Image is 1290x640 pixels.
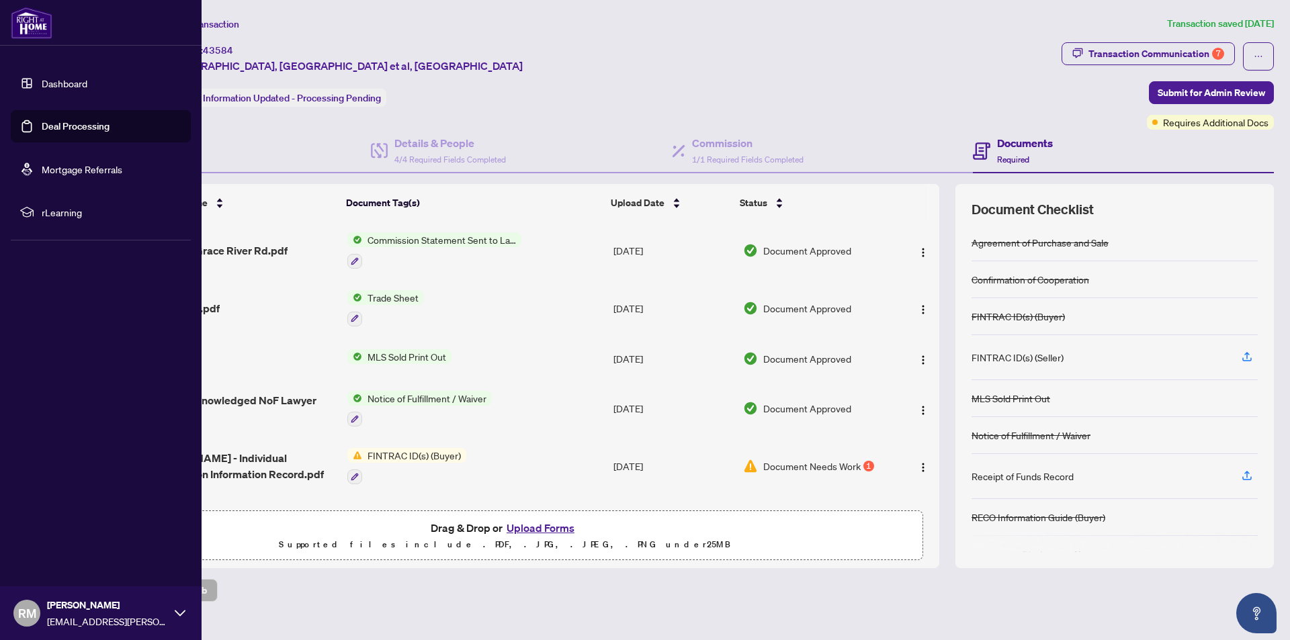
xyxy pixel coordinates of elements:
button: Status IconNotice of Fulfillment / Waiver [347,391,492,427]
td: [DATE] [608,279,738,337]
span: rLearning [42,205,181,220]
div: Status: [167,89,386,107]
span: Submit for Admin Review [1158,82,1265,103]
div: Transaction Communication [1088,43,1224,64]
span: Drag & Drop orUpload FormsSupported files include .PDF, .JPG, .JPEG, .PNG under25MB [87,511,922,561]
button: Status IconTrade Sheet [347,290,424,326]
span: Upload Date [611,195,664,210]
img: Logo [918,304,929,315]
button: Logo [912,240,934,261]
div: Agreement of Purchase and Sale [972,235,1109,250]
span: [EMAIL_ADDRESS][PERSON_NAME][DOMAIN_NAME] [47,614,168,629]
span: ellipsis [1254,52,1263,61]
th: (10) File Name [138,184,341,222]
button: Transaction Communication7 [1062,42,1235,65]
div: FINTRAC ID(s) (Buyer) [972,309,1065,324]
div: Receipt of Funds Record [972,469,1074,484]
div: MLS Sold Print Out [972,391,1050,406]
button: Status IconMLS Sold Print Out [347,349,451,364]
span: Document Checklist [972,200,1094,219]
span: Document Approved [763,243,851,258]
span: FINTRAC ID(s) (Buyer) [362,448,466,463]
img: Status Icon [347,391,362,406]
img: Document Status [743,243,758,258]
button: Logo [912,398,934,419]
button: Logo [912,455,934,477]
span: Notice of Fulfillment / Waiver [362,391,492,406]
h4: Documents [997,135,1053,151]
div: Notice of Fulfillment / Waiver [972,428,1090,443]
h4: Details & People [394,135,506,151]
span: Commission Statement Sent to Lawyer [362,232,521,247]
div: FINTRAC ID(s) (Seller) [972,350,1064,365]
span: Information Updated - Processing Pending [203,92,381,104]
span: CS - 1181 Grace River Rd.pdf [144,242,288,259]
span: View Transaction [167,18,239,30]
h4: Commission [692,135,804,151]
span: Required [997,154,1029,165]
img: Document Status [743,459,758,473]
td: [DATE] [608,495,738,553]
img: Document Status [743,301,758,316]
article: Transaction saved [DATE] [1167,16,1274,32]
span: Requires Additional Docs [1163,115,1268,130]
span: RM [18,604,36,623]
span: 43584 [203,44,233,56]
button: Logo [912,298,934,319]
div: 7 [1212,48,1224,60]
div: 1 [863,461,874,471]
span: Document Approved [763,401,851,416]
span: Document Approved [763,301,851,316]
img: Status Icon [347,232,362,247]
button: Logo [912,348,934,369]
span: Drag & Drop or [431,519,578,537]
span: 4/4 Required Fields Completed [394,154,506,165]
img: Status Icon [347,290,362,305]
td: [DATE] [608,437,738,495]
span: [GEOGRAPHIC_DATA], [GEOGRAPHIC_DATA] et al, [GEOGRAPHIC_DATA] [167,58,523,74]
span: Status [740,195,767,210]
button: Submit for Admin Review [1149,81,1274,104]
div: RECO Information Guide (Buyer) [972,510,1105,524]
span: Trade Sheet [362,290,424,305]
th: Upload Date [605,184,734,222]
a: Deal Processing [42,120,110,132]
span: Receipt acknowledged NoF Lawyer review.pdf [144,392,337,424]
img: Logo [918,247,929,258]
span: Document Approved [763,351,851,366]
img: Document Status [743,401,758,416]
span: [PERSON_NAME] [47,598,168,612]
td: [DATE] [608,380,738,438]
span: Document Needs Work [763,459,861,473]
img: Logo [918,462,929,473]
th: Document Tag(s) [341,184,605,222]
img: Status Icon [347,349,362,364]
span: 1/1 Required Fields Completed [692,154,804,165]
th: Status [734,184,891,222]
img: Document Status [743,351,758,366]
div: Confirmation of Cooperation [972,272,1089,287]
td: [DATE] [608,222,738,279]
a: Dashboard [42,77,87,89]
img: Logo [918,405,929,416]
td: [DATE] [608,337,738,380]
button: Status IconFINTRAC ID(s) (Buyer) [347,448,466,484]
span: MLS Sold Print Out [362,349,451,364]
a: Mortgage Referrals [42,163,122,175]
img: Status Icon [347,448,362,463]
p: Supported files include .PDF, .JPG, .JPEG, .PNG under 25 MB [95,537,914,553]
img: Logo [918,355,929,365]
img: logo [11,7,52,39]
button: Upload Forms [503,519,578,537]
button: Status IconCommission Statement Sent to Lawyer [347,232,521,269]
button: Open asap [1236,593,1277,633]
span: [PERSON_NAME] - Individual Identification Information Record.pdf [144,450,337,482]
